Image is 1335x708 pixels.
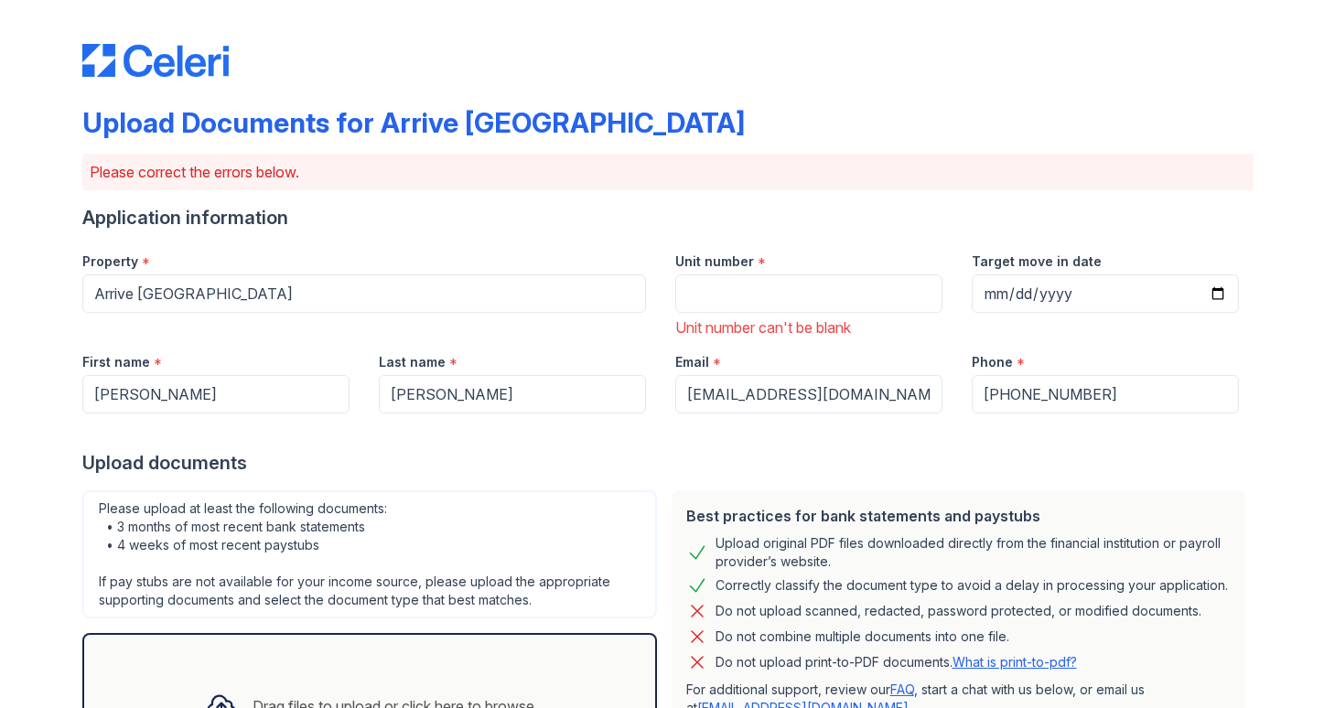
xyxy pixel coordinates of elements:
[82,44,229,77] img: CE_Logo_Blue-a8612792a0a2168367f1c8372b55b34899dd931a85d93a1a3d3e32e68fde9ad4.png
[716,600,1201,622] div: Do not upload scanned, redacted, password protected, or modified documents.
[675,316,942,338] div: Unit number can't be blank
[686,505,1232,527] div: Best practices for bank statements and paystubs
[716,574,1228,596] div: Correctly classify the document type to avoid a delay in processing your application.
[82,106,745,139] div: Upload Documents for Arrive [GEOGRAPHIC_DATA]
[675,353,709,371] label: Email
[716,626,1009,648] div: Do not combine multiple documents into one file.
[972,353,1013,371] label: Phone
[675,252,754,271] label: Unit number
[90,161,1246,183] p: Please correct the errors below.
[82,252,138,271] label: Property
[890,681,914,697] a: FAQ
[953,654,1077,670] a: What is print-to-pdf?
[82,353,150,371] label: First name
[82,450,1254,476] div: Upload documents
[716,653,1077,671] p: Do not upload print-to-PDF documents.
[82,490,657,618] div: Please upload at least the following documents: • 3 months of most recent bank statements • 4 wee...
[716,534,1232,571] div: Upload original PDF files downloaded directly from the financial institution or payroll provider’...
[82,205,1254,231] div: Application information
[972,252,1102,271] label: Target move in date
[379,353,446,371] label: Last name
